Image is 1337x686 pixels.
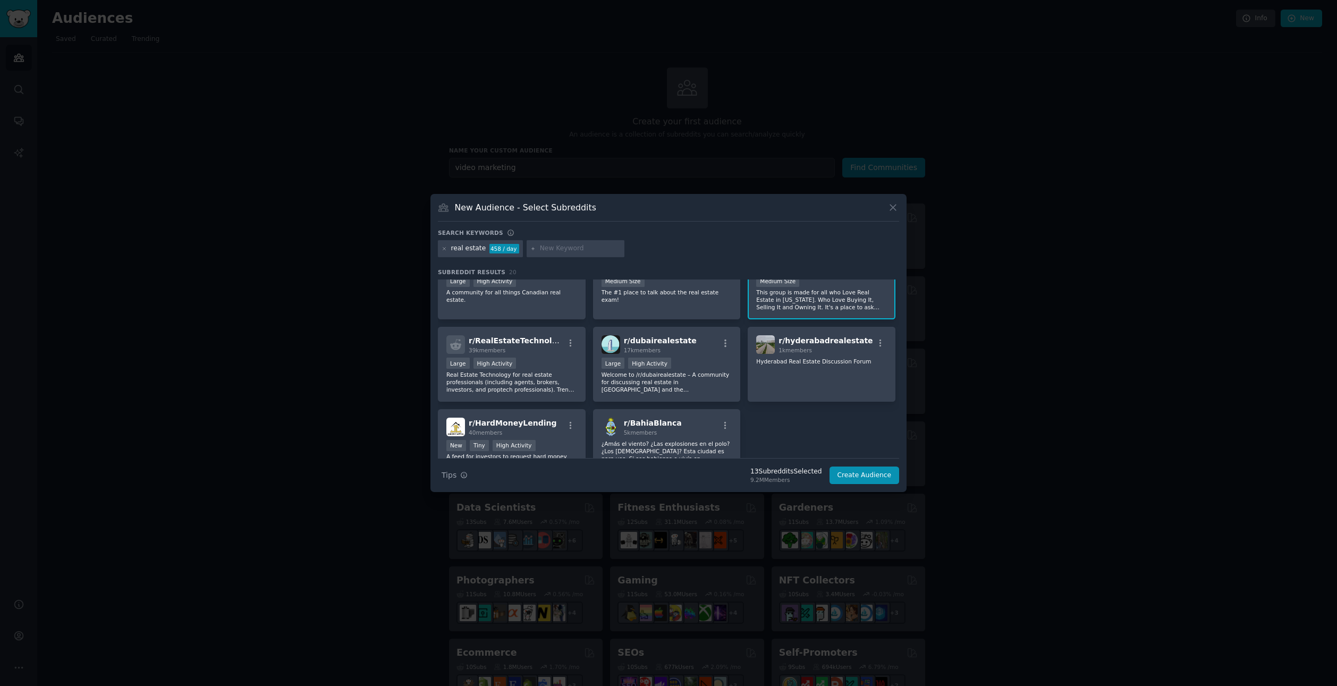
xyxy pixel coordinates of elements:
span: 17k members [624,347,661,353]
p: A community for all things Canadian real estate. [446,289,577,303]
span: r/ BahiaBlanca [624,419,682,427]
span: 20 [509,269,517,275]
div: Large [602,358,625,369]
div: 9.2M Members [750,476,822,484]
div: Medium Size [602,276,645,287]
p: This group is made for all who Love Real Estate in [US_STATE]. Who Love Buying It, Selling It and... [756,289,887,311]
div: real estate [451,244,486,253]
div: Medium Size [756,276,799,287]
div: Tiny [470,440,489,451]
img: dubairealestate [602,335,620,354]
span: 40 members [469,429,502,436]
div: Large [446,358,470,369]
span: r/ RealEstateTechnology [469,336,567,345]
span: r/ HardMoneyLending [469,419,556,427]
p: A feed for investors to request hard money loans from one of the best lenders in the nation and s... [446,453,577,475]
div: Large [446,276,470,287]
div: High Activity [473,358,517,369]
p: Welcome to /r/dubairealestate – A community for discussing real estate in [GEOGRAPHIC_DATA] and t... [602,371,732,393]
img: hyderabadrealestate [756,335,775,354]
img: HardMoneyLending [446,418,465,436]
span: 1k members [778,347,812,353]
span: 39k members [469,347,505,353]
p: Hyderabad Real Estate Discussion Forum [756,358,887,365]
button: Create Audience [830,467,900,485]
h3: Search keywords [438,229,503,236]
div: High Activity [473,276,517,287]
p: ¿Amás el viento? ¿Las explosiones en el polo? ¿Los [DEMOGRAPHIC_DATA]? Esta ciudad es para vos. S... [602,440,732,462]
span: 5k members [624,429,657,436]
span: r/ hyderabadrealestate [778,336,873,345]
div: New [446,440,466,451]
p: The #1 place to talk about the real estate exam! [602,289,732,303]
span: Subreddit Results [438,268,505,276]
div: 458 / day [489,244,519,253]
img: BahiaBlanca [602,418,620,436]
span: Tips [442,470,456,481]
input: New Keyword [540,244,621,253]
p: Real Estate Technology for real estate professionals (including agents, brokers, investors, and p... [446,371,577,393]
button: Tips [438,466,471,485]
div: 13 Subreddit s Selected [750,467,822,477]
h3: New Audience - Select Subreddits [455,202,596,213]
div: High Activity [493,440,536,451]
span: r/ dubairealestate [624,336,697,345]
div: High Activity [628,358,671,369]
